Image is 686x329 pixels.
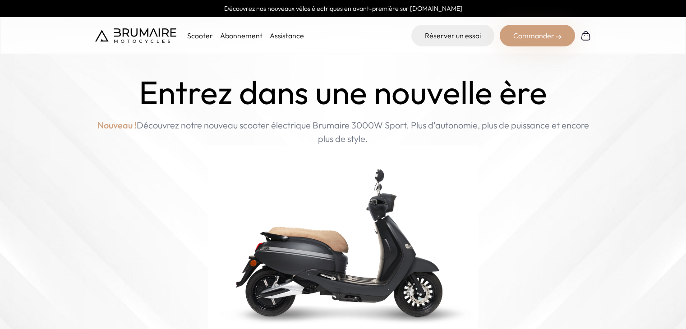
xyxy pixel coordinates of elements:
[556,34,562,40] img: right-arrow-2.png
[97,119,137,132] span: Nouveau !
[187,30,213,41] p: Scooter
[270,31,304,40] a: Assistance
[95,28,176,43] img: Brumaire Motocycles
[580,30,591,41] img: Panier
[220,31,262,40] a: Abonnement
[411,25,494,46] a: Réserver un essai
[500,25,575,46] div: Commander
[95,119,591,146] p: Découvrez notre nouveau scooter électrique Brumaire 3000W Sport. Plus d'autonomie, plus de puissa...
[139,74,547,111] h1: Entrez dans une nouvelle ère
